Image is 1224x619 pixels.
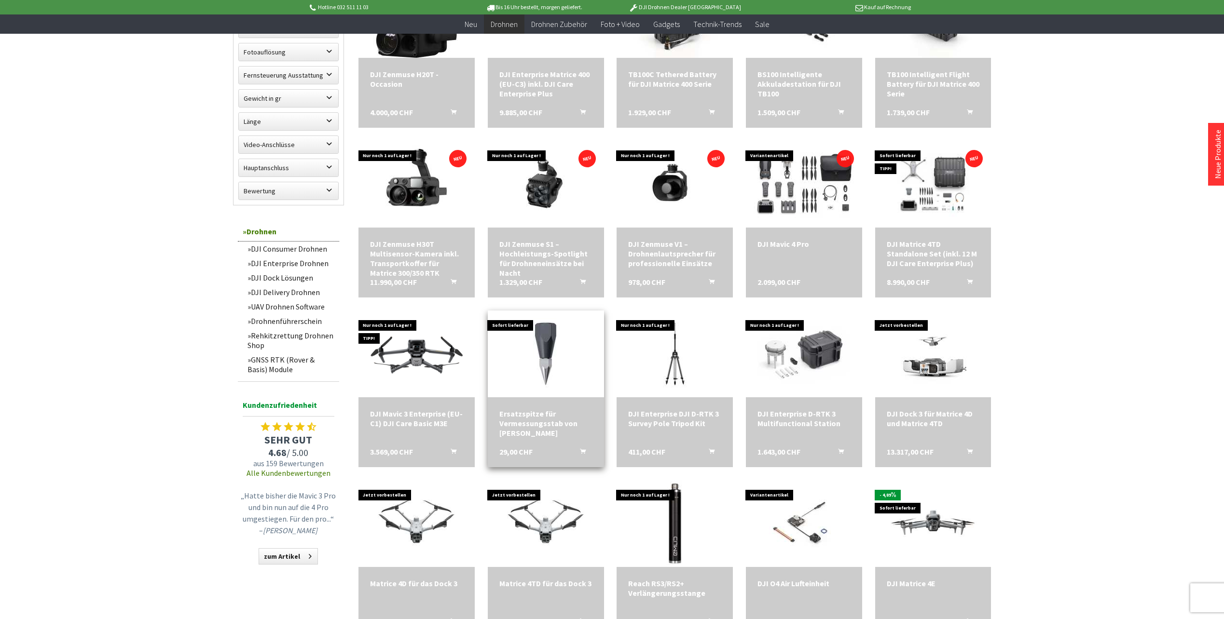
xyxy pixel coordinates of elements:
[955,447,978,459] button: In den Warenkorb
[748,14,776,34] a: Sale
[238,446,339,458] span: / 5.00
[268,446,287,458] span: 4.68
[484,14,524,34] a: Drohnen
[628,277,665,287] span: 978,00 CHF
[826,108,850,120] button: In den Warenkorb
[243,399,334,417] span: Kundenzufriedenheit
[628,409,721,428] a: DJI Enterprise DJI D-RTK 3 Survey Pole Tripod Kit 411,00 CHF In den Warenkorb
[887,69,980,98] div: TB100 Intelligent Flight Battery für DJI Matrice 400 Serie
[628,579,721,598] a: Reach RS3/RS2+ Verlängerungsstange 49,90 CHF In den Warenkorb
[697,447,720,459] button: In den Warenkorb
[239,113,338,130] label: Länge
[439,447,462,459] button: In den Warenkorb
[358,480,474,567] img: Matrice 4D für das Dock 3
[875,491,991,556] img: DJI Matrice 4E
[628,409,721,428] div: DJI Enterprise DJI D-RTK 3 Survey Pole Tripod Kit
[887,579,980,588] div: DJI Matrice 4E
[826,447,850,459] button: In den Warenkorb
[240,490,337,536] p: „Hatte bisher die Mavic 3 Pro und bin nun auf die 4 Pro umgestiegen. Für den pro...“ –
[499,239,592,278] a: DJI Zenmuse S1 – Hochleistungs-Spotlight für Drohneneinsätze bei Nacht 1.329,00 CHF In den Warenkorb
[887,239,980,268] div: DJI Matrice 4TD Standalone Set (inkl. 12 M DJI Care Enterprise Plus)
[757,108,800,117] span: 1.509,00 CHF
[488,141,604,228] img: DJI Zenmuse S1 – Hochleistungs-Spotlight für Drohneneinsätze bei Nacht
[259,548,318,565] a: zum Artikel
[693,19,742,29] span: Technik-Trends
[1213,130,1223,179] a: Neue Produkte
[263,525,317,535] em: [PERSON_NAME]
[243,256,339,270] a: DJI Enterprise Drohnen
[370,239,463,278] div: DJI Zenmuse H30T Multisensor-Kamera inkl. Transportkoffer für Matrice 300/350 RTK
[370,409,463,428] a: DJI Mavic 3 Enterprise (EU-C1) DJI Care Basic M3E 3.569,00 CHF In den Warenkorb
[697,277,720,290] button: In den Warenkorb
[628,239,721,268] div: DJI Zenmuse V1 – Drohnenlautsprecher für professionelle Einsätze
[568,277,591,290] button: In den Warenkorb
[887,409,980,428] a: DJI Dock 3 für Matrice 4D und Matrice 4TD 13.317,00 CHF In den Warenkorb
[308,1,459,13] p: Hotline 032 511 11 03
[243,299,339,314] a: UAV Drohnen Software
[628,579,721,598] div: Reach RS3/RS2+ Verlängerungsstange
[499,277,542,287] span: 1.329,00 CHF
[955,277,978,290] button: In den Warenkorb
[653,19,680,29] span: Gadgets
[628,108,671,117] span: 1.929,00 CHF
[746,141,862,228] img: DJI Mavic 4 Pro
[757,409,851,428] a: DJI Enterprise D-RTK 3 Multifunctional Station 1.643,00 CHF In den Warenkorb
[439,108,462,120] button: In den Warenkorb
[499,579,592,588] a: Matrice 4TD für das Dock 3 7.292,00 CHF In den Warenkorb
[757,579,851,588] a: DJI O4 Air Lufteinheit 119,90 CHF
[238,458,339,468] span: aus 159 Bewertungen
[247,468,330,478] a: Alle Kundenbewertungen
[370,69,463,89] a: DJI Zenmuse H20T - Occasion 4.000,00 CHF In den Warenkorb
[239,136,338,153] label: Video-Anschlüsse
[502,310,589,397] img: Ersatzspitze für Vermessungsstab von Emlid
[746,480,862,567] img: DJI O4 Air Lufteinheit
[757,69,851,98] div: BS100 Intelligente Akkuladestation für DJI TB100
[887,239,980,268] a: DJI Matrice 4TD Standalone Set (inkl. 12 M DJI Care Enterprise Plus) 8.990,00 CHF In den Warenkorb
[370,447,413,457] span: 3.569,00 CHF
[491,19,518,29] span: Drohnen
[358,141,474,228] img: DJI Zenmuse H30T Multisensor-Kamera inkl. Transportkoffer für Matrice 300/350 RTK
[458,14,484,34] a: Neu
[499,108,542,117] span: 9.885,00 CHF
[568,447,591,459] button: In den Warenkorb
[887,409,980,428] div: DJI Dock 3 für Matrice 4D und Matrice 4TD
[499,69,592,98] div: DJI Enterprise Matrice 400 (EU-C3) inkl. DJI Care Enterprise Plus
[687,14,748,34] a: Technik-Trends
[531,19,587,29] span: Drohnen Zubehör
[370,108,413,117] span: 4.000,00 CHF
[243,328,339,352] a: Rehkitzrettung Drohnen Shop
[757,239,851,249] a: DJI Mavic 4 Pro 2.099,00 CHF
[499,579,592,588] div: Matrice 4TD für das Dock 3
[601,19,640,29] span: Foto + Video
[370,579,463,588] div: Matrice 4D für das Dock 3
[370,277,417,287] span: 11.990,00 CHF
[697,108,720,120] button: In den Warenkorb
[238,222,339,242] a: Drohnen
[465,19,477,29] span: Neu
[239,90,338,107] label: Gewicht in gr
[499,409,592,438] a: Ersatzspitze für Vermessungsstab von [PERSON_NAME] 29,00 CHF In den Warenkorb
[757,579,851,588] div: DJI O4 Air Lufteinheit
[628,69,721,89] div: TB100C Tethered Battery für DJI Matrice 400 Serie
[499,409,592,438] div: Ersatzspitze für Vermessungsstab von [PERSON_NAME]
[243,352,339,377] a: GNSS RTK (Rover & Basis) Module
[239,159,338,176] label: Hauptanschluss
[609,1,760,13] p: DJI Drohnen Dealer [GEOGRAPHIC_DATA]
[632,480,718,567] img: Reach RS3/RS2+ Verlängerungsstange
[875,142,991,226] img: DJI Matrice 4TD Standalone Set (inkl. 12 M DJI Care Enterprise Plus)
[243,270,339,285] a: DJI Dock Lösungen
[628,447,665,457] span: 411,00 CHF
[757,69,851,98] a: BS100 Intelligente Akkuladestation für DJI TB100 1.509,00 CHF In den Warenkorb
[243,242,339,256] a: DJI Consumer Drohnen
[499,447,533,457] span: 29,00 CHF
[890,310,976,397] img: DJI Dock 3 für Matrice 4D und Matrice 4TD
[887,69,980,98] a: TB100 Intelligent Flight Battery für DJI Matrice 400 Serie 1.739,00 CHF In den Warenkorb
[887,447,934,457] span: 13.317,00 CHF
[499,69,592,98] a: DJI Enterprise Matrice 400 (EU-C3) inkl. DJI Care Enterprise Plus 9.885,00 CHF In den Warenkorb
[488,480,604,567] img: Matrice 4TD für das Dock 3
[955,108,978,120] button: In den Warenkorb
[617,141,733,228] img: DJI Zenmuse V1 – Drohnenlautsprecher für professionelle Einsätze
[439,277,462,290] button: In den Warenkorb
[594,14,646,34] a: Foto + Video
[760,1,911,13] p: Kauf auf Rechnung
